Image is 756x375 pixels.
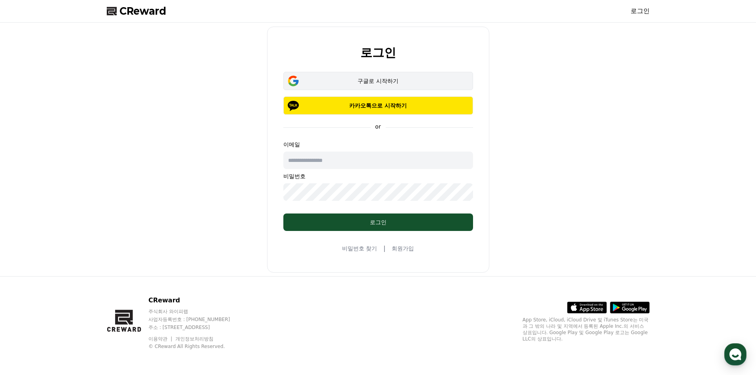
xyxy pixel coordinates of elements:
[175,336,214,342] a: 개인정보처리방침
[283,96,473,115] button: 카카오톡으로 시작하기
[295,77,462,85] div: 구글로 시작하기
[299,218,457,226] div: 로그인
[148,324,245,331] p: 주소 : [STREET_ADDRESS]
[342,244,377,252] a: 비밀번호 찾기
[123,263,132,270] span: 설정
[73,264,82,270] span: 대화
[148,336,173,342] a: 이용약관
[52,252,102,271] a: 대화
[148,316,245,323] p: 사업자등록번호 : [PHONE_NUMBER]
[102,252,152,271] a: 설정
[119,5,166,17] span: CReward
[283,213,473,231] button: 로그인
[295,102,462,110] p: 카카오톡으로 시작하기
[283,172,473,180] p: 비밀번호
[148,343,245,350] p: © CReward All Rights Reserved.
[360,46,396,59] h2: 로그인
[25,263,30,270] span: 홈
[523,317,650,342] p: App Store, iCloud, iCloud Drive 및 iTunes Store는 미국과 그 밖의 나라 및 지역에서 등록된 Apple Inc.의 서비스 상표입니다. Goo...
[148,296,245,305] p: CReward
[392,244,414,252] a: 회원가입
[283,140,473,148] p: 이메일
[631,6,650,16] a: 로그인
[148,308,245,315] p: 주식회사 와이피랩
[107,5,166,17] a: CReward
[370,123,385,131] p: or
[2,252,52,271] a: 홈
[383,244,385,253] span: |
[283,72,473,90] button: 구글로 시작하기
